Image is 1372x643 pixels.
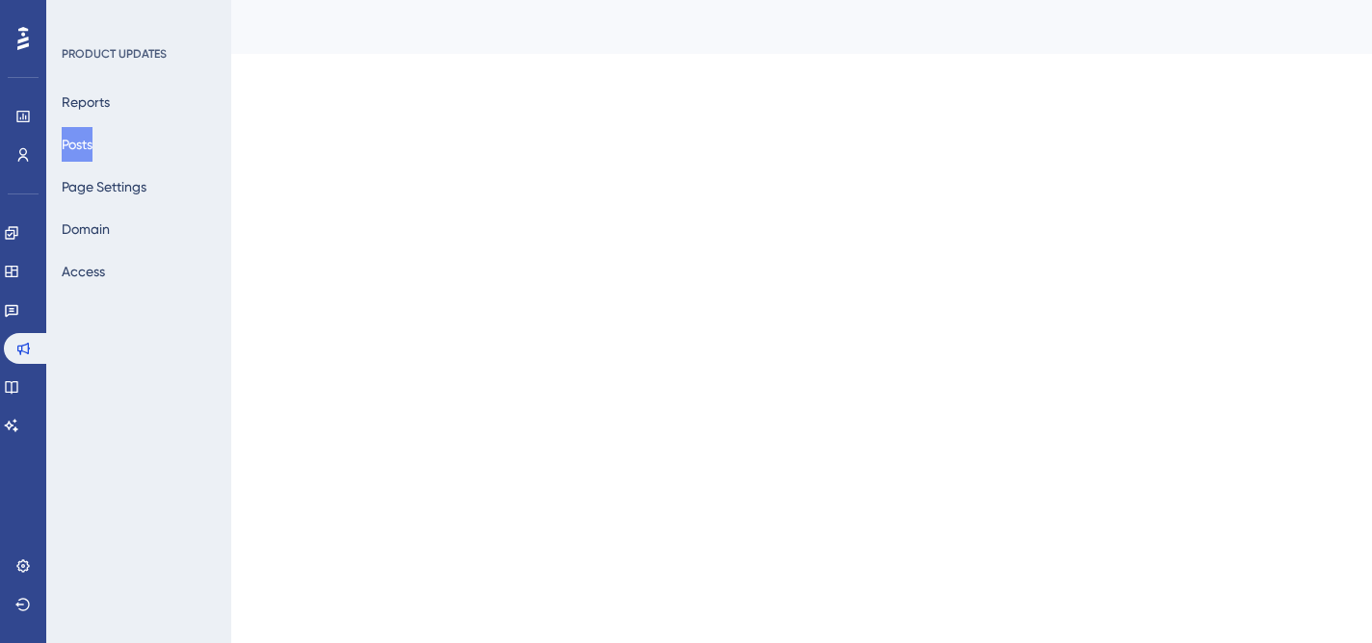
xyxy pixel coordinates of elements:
button: Posts [62,127,92,162]
button: Page Settings [62,169,146,204]
button: Reports [62,85,110,119]
button: Access [62,254,105,289]
button: Domain [62,212,110,246]
div: PRODUCT UPDATES [62,46,167,62]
